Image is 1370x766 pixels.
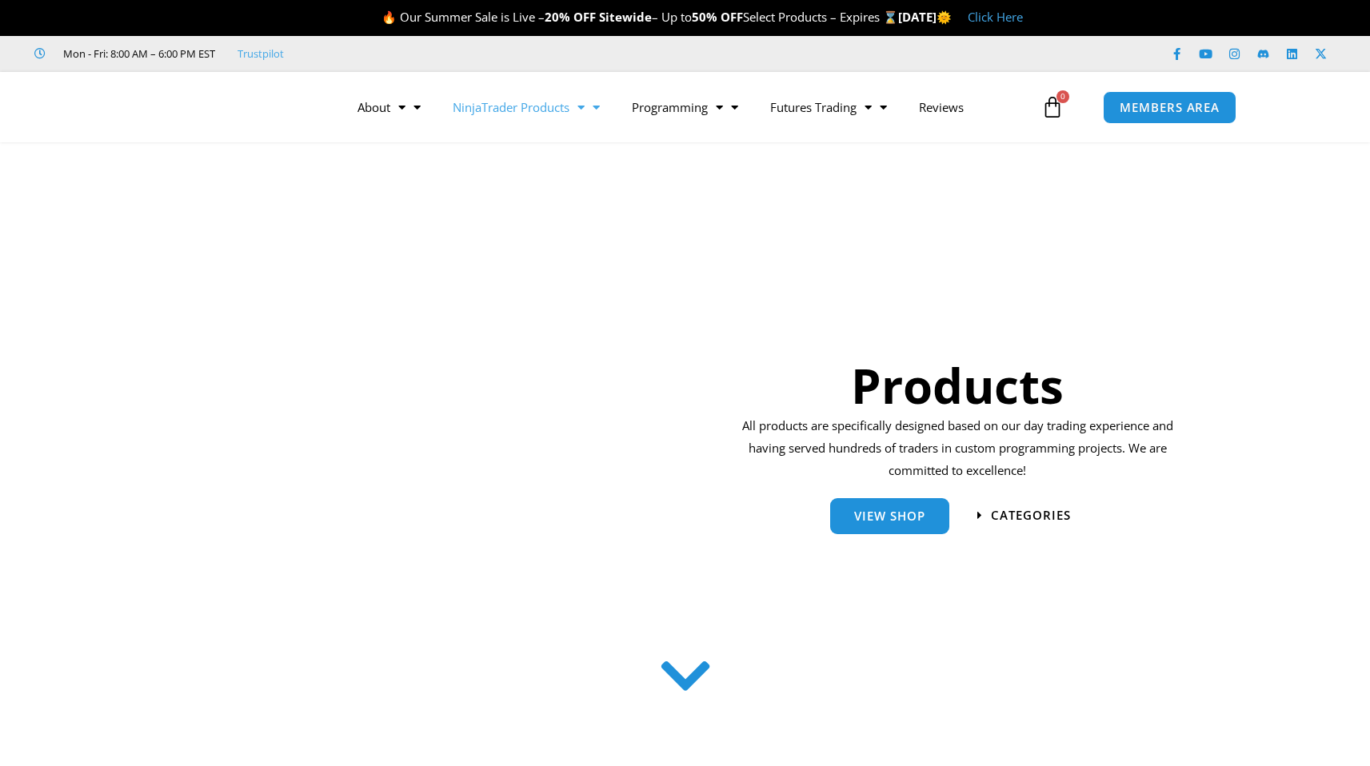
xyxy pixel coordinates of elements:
span: 🔥 Our Summer Sale is Live – – Up to Select Products – Expires ⌛ [381,9,898,25]
a: Programming [616,89,754,126]
span: MEMBERS AREA [1120,102,1220,114]
a: 0 [1017,84,1088,130]
strong: 50% OFF [692,9,743,25]
h1: Products [737,352,1179,419]
img: ProductsSection scaled | Affordable Indicators – NinjaTrader [226,222,650,628]
span: Mon - Fri: 8:00 AM – 6:00 PM EST [59,44,215,63]
span: 0 [1056,90,1069,103]
p: All products are specifically designed based on our day trading experience and having served hund... [737,415,1179,482]
nav: Menu [342,89,1037,126]
a: View Shop [830,498,949,534]
strong: Sitewide [599,9,652,25]
span: 🌞 [937,9,952,25]
img: LogoAI | Affordable Indicators – NinjaTrader [112,78,284,136]
span: View Shop [854,510,925,522]
a: Reviews [903,89,980,126]
strong: [DATE] [898,9,952,25]
a: Click Here [968,9,1023,25]
a: About [342,89,437,126]
strong: 20% OFF [545,9,596,25]
a: Futures Trading [754,89,903,126]
a: Trustpilot [238,44,284,63]
a: NinjaTrader Products [437,89,616,126]
a: categories [977,509,1071,521]
span: categories [991,509,1071,521]
a: MEMBERS AREA [1103,91,1236,124]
